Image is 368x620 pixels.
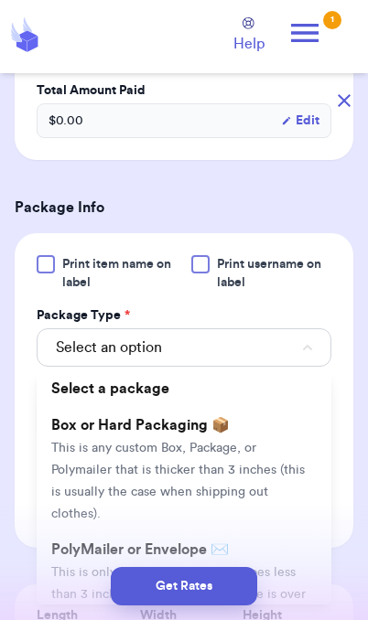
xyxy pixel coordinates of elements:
[51,418,230,433] span: Box or Hard Packaging 📦
[37,306,130,325] label: Package Type
[51,442,305,520] span: This is any custom Box, Package, or Polymailer that is thicker than 3 inches (this is usually the...
[37,328,331,367] button: Select an option
[51,542,229,557] span: PolyMailer or Envelope ✉️
[62,255,180,292] span: Print item name on label
[15,197,353,219] h3: Package Info
[233,33,265,55] span: Help
[281,112,319,130] button: Edit
[37,81,331,100] label: Total Amount Paid
[51,381,169,396] span: Select a package
[233,17,265,55] a: Help
[49,112,83,130] span: $ 0.00
[56,337,162,358] span: Select an option
[217,255,331,292] span: Print username on label
[323,11,341,29] div: 1
[111,567,257,605] button: Get Rates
